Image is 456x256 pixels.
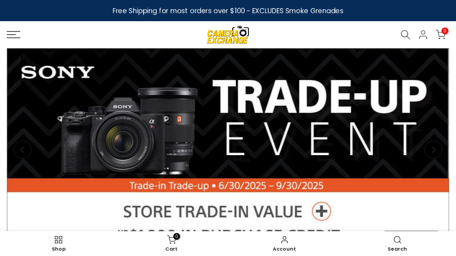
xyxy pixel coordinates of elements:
strong: Free Shipping for most orders over $100 - EXCLUDES Smoke Grenades [113,6,343,15]
a: Shop [2,233,115,254]
button: Next [424,141,442,159]
a: Account [228,233,341,254]
span: Account [233,247,337,251]
span: Cart [120,247,224,251]
span: 0 [173,233,180,240]
span: Search [345,247,449,251]
a: Search [341,233,454,254]
span: 0 [442,27,448,34]
button: Previous [14,141,32,159]
a: 0 [436,30,446,40]
a: 0 Cart [115,233,228,254]
span: Shop [7,247,111,251]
